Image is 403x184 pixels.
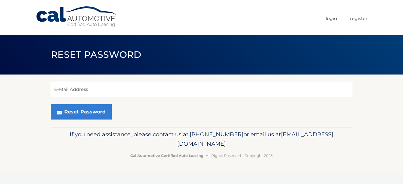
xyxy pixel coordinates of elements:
span: [PHONE_NUMBER] [190,131,244,138]
a: Cal Automotive [36,6,118,28]
strong: Cal Automotive Certified Auto Leasing [130,153,203,158]
span: Reset Password [51,49,141,60]
p: - All Rights Reserved - Copyright 2025 [55,152,348,159]
a: Register [350,13,367,23]
a: Login [326,13,337,23]
button: Reset Password [51,104,112,120]
input: E-Mail Address [51,82,352,97]
p: If you need assistance, please contact us at: or email us at [55,130,348,149]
